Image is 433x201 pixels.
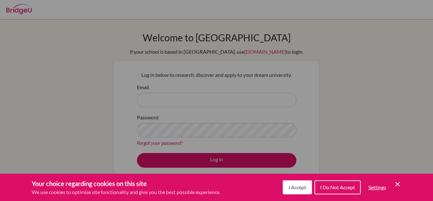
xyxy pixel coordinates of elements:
button: Settings [363,181,391,194]
span: I Accept [288,184,306,190]
button: Save and close [394,180,401,188]
button: I Accept [283,180,312,194]
h3: Your choice regarding cookies on this site [32,179,220,188]
button: I Do Not Accept [314,180,361,194]
span: Settings [368,184,386,190]
span: I Do Not Accept [320,184,355,190]
p: We use cookies to optimise site functionality and give you the best possible experience. [32,188,220,196]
